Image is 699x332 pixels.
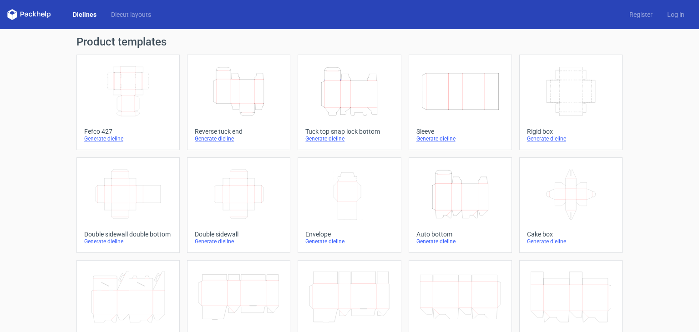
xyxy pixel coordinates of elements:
div: Sleeve [416,128,504,135]
div: Double sidewall double bottom [84,231,172,238]
div: Double sidewall [195,231,283,238]
div: Generate dieline [305,238,393,245]
div: Generate dieline [416,238,504,245]
div: Generate dieline [84,238,172,245]
div: Reverse tuck end [195,128,283,135]
h1: Product templates [76,36,623,47]
a: Dielines [66,10,104,19]
a: Double sidewall double bottomGenerate dieline [76,157,180,253]
a: Reverse tuck endGenerate dieline [187,55,290,150]
div: Envelope [305,231,393,238]
div: Generate dieline [195,135,283,142]
a: Tuck top snap lock bottomGenerate dieline [298,55,401,150]
a: Double sidewallGenerate dieline [187,157,290,253]
div: Generate dieline [416,135,504,142]
div: Tuck top snap lock bottom [305,128,393,135]
div: Generate dieline [527,135,615,142]
a: Log in [660,10,692,19]
a: EnvelopeGenerate dieline [298,157,401,253]
div: Generate dieline [527,238,615,245]
a: Cake boxGenerate dieline [519,157,623,253]
div: Generate dieline [84,135,172,142]
a: Auto bottomGenerate dieline [409,157,512,253]
div: Cake box [527,231,615,238]
a: Rigid boxGenerate dieline [519,55,623,150]
div: Generate dieline [195,238,283,245]
a: Register [622,10,660,19]
a: Diecut layouts [104,10,158,19]
div: Generate dieline [305,135,393,142]
div: Fefco 427 [84,128,172,135]
a: SleeveGenerate dieline [409,55,512,150]
div: Rigid box [527,128,615,135]
div: Auto bottom [416,231,504,238]
a: Fefco 427Generate dieline [76,55,180,150]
